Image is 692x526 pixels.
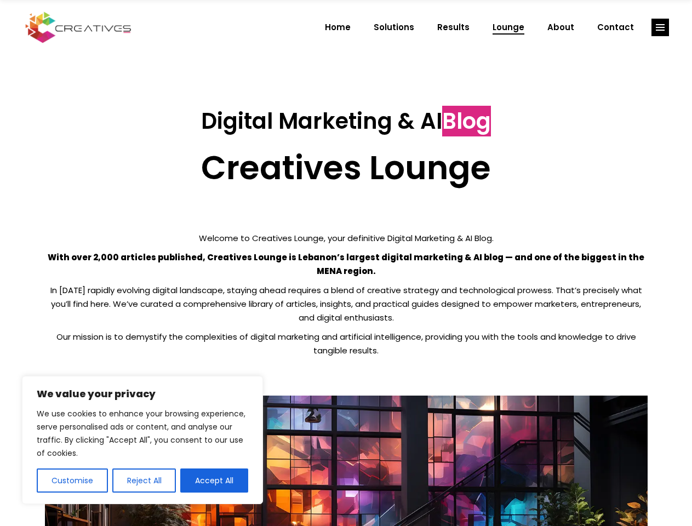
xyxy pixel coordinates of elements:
[325,13,351,42] span: Home
[586,13,645,42] a: Contact
[37,468,108,493] button: Customise
[45,108,648,134] h3: Digital Marketing & AI
[651,19,669,36] a: link
[45,231,648,245] p: Welcome to Creatives Lounge, your definitive Digital Marketing & AI Blog.
[313,13,362,42] a: Home
[45,283,648,324] p: In [DATE] rapidly evolving digital landscape, staying ahead requires a blend of creative strategy...
[536,13,586,42] a: About
[374,13,414,42] span: Solutions
[23,10,134,44] img: Creatives
[45,330,648,357] p: Our mission is to demystify the complexities of digital marketing and artificial intelligence, pr...
[547,13,574,42] span: About
[481,13,536,42] a: Lounge
[362,13,426,42] a: Solutions
[597,13,634,42] span: Contact
[180,468,248,493] button: Accept All
[37,387,248,401] p: We value your privacy
[112,468,176,493] button: Reject All
[493,13,524,42] span: Lounge
[437,13,470,42] span: Results
[442,106,491,136] span: Blog
[45,148,648,187] h2: Creatives Lounge
[426,13,481,42] a: Results
[48,251,644,277] strong: With over 2,000 articles published, Creatives Lounge is Lebanon’s largest digital marketing & AI ...
[37,407,248,460] p: We use cookies to enhance your browsing experience, serve personalised ads or content, and analys...
[22,376,263,504] div: We value your privacy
